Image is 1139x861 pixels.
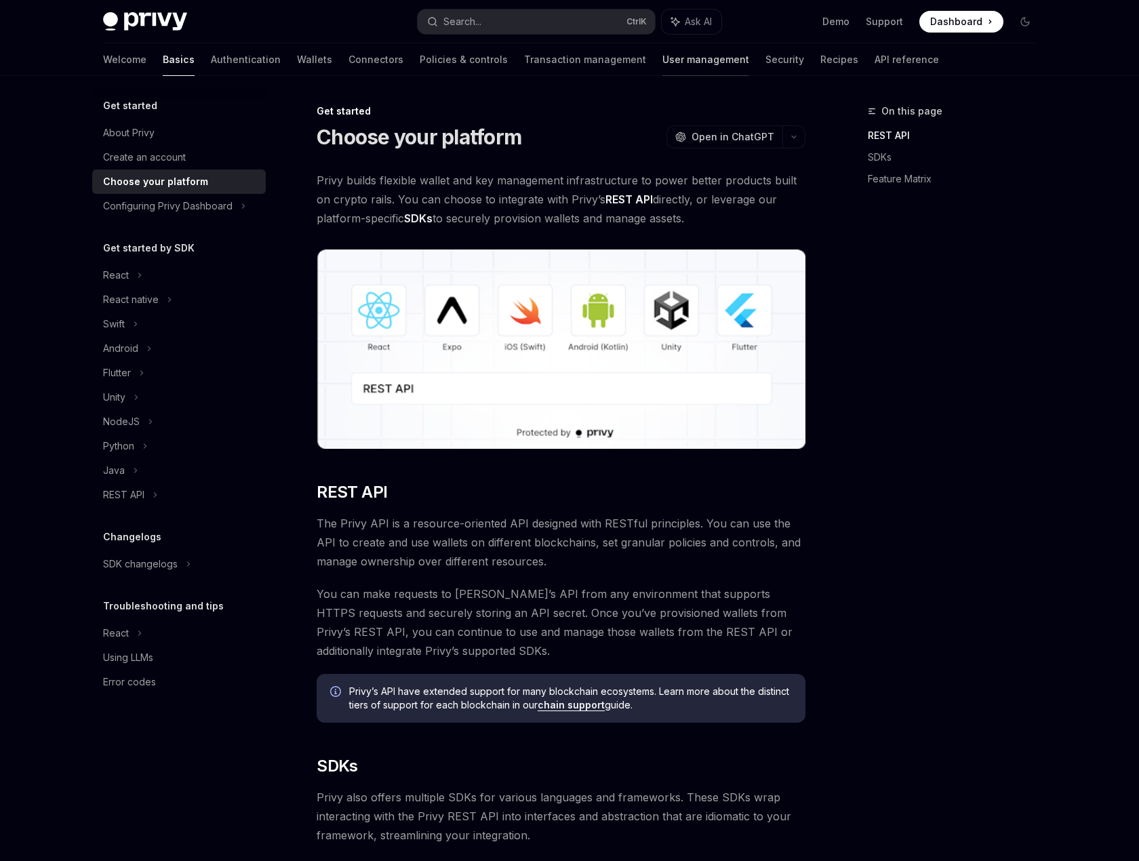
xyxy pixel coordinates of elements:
[103,12,187,31] img: dark logo
[875,43,939,76] a: API reference
[103,149,186,165] div: Create an account
[103,487,144,503] div: REST API
[317,104,805,118] div: Get started
[866,15,903,28] a: Support
[868,125,1047,146] a: REST API
[103,625,129,641] div: React
[103,389,125,405] div: Unity
[605,193,653,206] strong: REST API
[163,43,195,76] a: Basics
[418,9,655,34] button: Search...CtrlK
[930,15,982,28] span: Dashboard
[92,145,266,169] a: Create an account
[317,788,805,845] span: Privy also offers multiple SDKs for various languages and frameworks. These SDKs wrap interacting...
[317,249,805,449] img: images/Platform2.png
[103,365,131,381] div: Flutter
[103,267,129,283] div: React
[103,98,157,114] h5: Get started
[92,645,266,670] a: Using LLMs
[103,125,155,141] div: About Privy
[103,598,224,614] h5: Troubleshooting and tips
[317,755,358,777] span: SDKs
[211,43,281,76] a: Authentication
[317,514,805,571] span: The Privy API is a resource-oriented API designed with RESTful principles. You can use the API to...
[103,438,134,454] div: Python
[443,14,481,30] div: Search...
[868,168,1047,190] a: Feature Matrix
[92,670,266,694] a: Error codes
[420,43,508,76] a: Policies & controls
[103,674,156,690] div: Error codes
[103,292,159,308] div: React native
[317,171,805,228] span: Privy builds flexible wallet and key management infrastructure to power better products built on ...
[538,699,605,711] a: chain support
[103,240,195,256] h5: Get started by SDK
[103,462,125,479] div: Java
[626,16,647,27] span: Ctrl K
[103,340,138,357] div: Android
[662,43,749,76] a: User management
[103,43,146,76] a: Welcome
[662,9,721,34] button: Ask AI
[103,529,161,545] h5: Changelogs
[103,556,178,572] div: SDK changelogs
[103,174,208,190] div: Choose your platform
[349,685,792,712] span: Privy’s API have extended support for many blockchain ecosystems. Learn more about the distinct t...
[1014,11,1036,33] button: Toggle dark mode
[330,686,344,700] svg: Info
[404,212,433,225] strong: SDKs
[103,649,153,666] div: Using LLMs
[103,316,125,332] div: Swift
[317,125,521,149] h1: Choose your platform
[692,130,774,144] span: Open in ChatGPT
[103,198,233,214] div: Configuring Privy Dashboard
[765,43,804,76] a: Security
[92,121,266,145] a: About Privy
[666,125,782,148] button: Open in ChatGPT
[348,43,403,76] a: Connectors
[919,11,1003,33] a: Dashboard
[317,481,387,503] span: REST API
[524,43,646,76] a: Transaction management
[317,584,805,660] span: You can make requests to [PERSON_NAME]’s API from any environment that supports HTTPS requests an...
[822,15,850,28] a: Demo
[103,414,140,430] div: NodeJS
[92,169,266,194] a: Choose your platform
[868,146,1047,168] a: SDKs
[297,43,332,76] a: Wallets
[881,103,942,119] span: On this page
[820,43,858,76] a: Recipes
[685,15,712,28] span: Ask AI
